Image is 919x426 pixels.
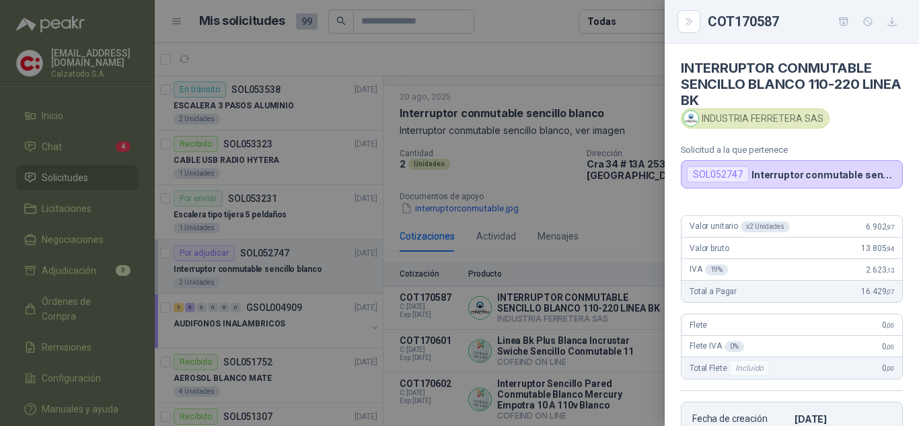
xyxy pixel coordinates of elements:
span: 0 [882,320,894,330]
span: 0 [882,363,894,373]
div: 0 % [725,341,744,352]
span: 2.623 [866,265,894,275]
span: Flete IVA [690,341,744,352]
p: Solicitud a la que pertenece [681,145,903,155]
div: INDUSTRIA FERRETERA SAS [681,108,830,129]
h4: INTERRUPTOR CONMUTABLE SENCILLO BLANCO 110-220 LINEA BK [681,60,903,108]
span: ,94 [886,245,894,252]
button: Close [681,13,697,30]
span: 0 [882,342,894,351]
span: 13.805 [861,244,894,253]
span: ,00 [886,322,894,329]
span: ,97 [886,223,894,231]
span: ,13 [886,267,894,274]
p: Interruptor conmutable sencillo blanco [751,169,897,180]
span: Valor unitario [690,221,790,232]
img: Company Logo [684,111,698,126]
div: 19 % [705,264,729,275]
span: Flete [690,320,707,330]
span: Total Flete [690,360,772,376]
span: IVA [690,264,728,275]
div: x 2 Unidades [741,221,790,232]
p: [DATE] [795,413,891,425]
span: ,00 [886,365,894,372]
span: ,07 [886,288,894,295]
span: 16.429 [861,287,894,296]
span: 6.902 [866,222,894,232]
span: Valor bruto [690,244,729,253]
p: Fecha de creación [692,413,789,425]
span: ,00 [886,343,894,351]
div: COT170587 [708,11,903,32]
div: Incluido [729,360,770,376]
div: SOL052747 [687,166,749,182]
span: Total a Pagar [690,287,737,296]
